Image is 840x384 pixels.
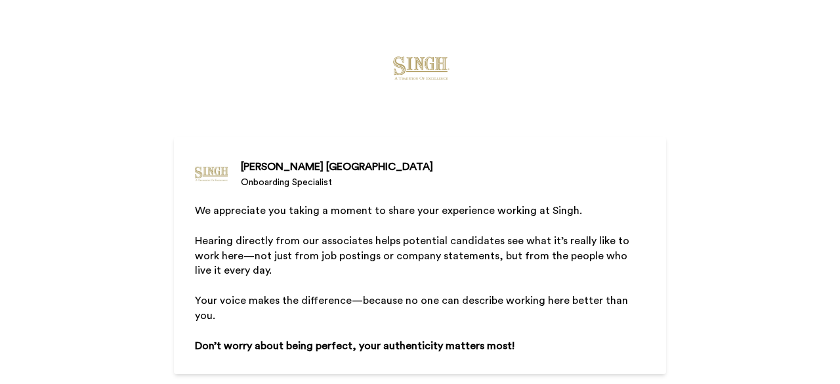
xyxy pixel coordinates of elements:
div: [PERSON_NAME] [GEOGRAPHIC_DATA] [241,159,433,175]
img: https://cdn.bonjoro.com/media/b84e1fe6-c5a8-446f-bc60-9b5bb4e0bde8/c6717303-003d-4ca0-be03-3f3556... [381,42,459,95]
span: Your voice makes the difference—because no one can describe working here better than you. [195,295,631,321]
img: Onboarding Specialist [195,158,228,190]
span: We appreciate you taking a moment to share your experience working at Singh. [195,205,582,216]
span: Don’t worry about being perfect, your authenticity matters most! [195,341,514,351]
div: Onboarding Specialist [241,176,433,189]
span: Hearing directly from our associates helps potential candidates see what it’s really like to work... [195,236,632,276]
